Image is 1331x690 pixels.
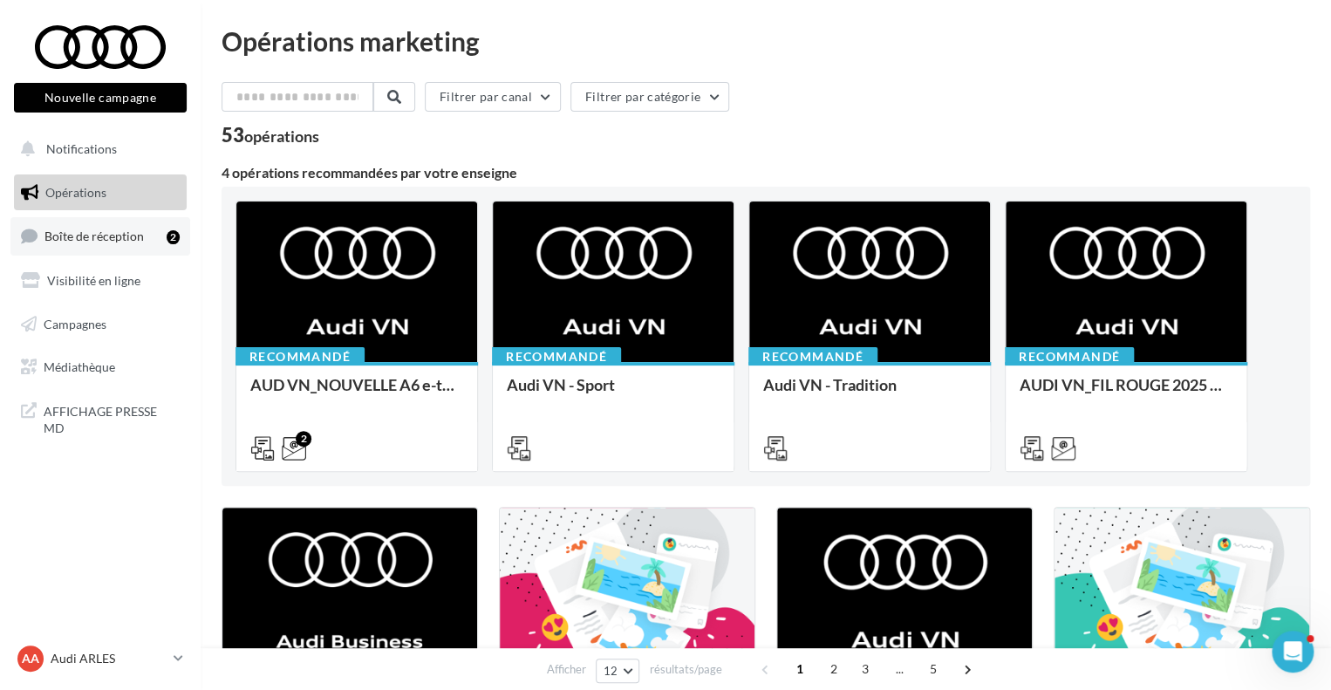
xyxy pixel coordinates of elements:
button: Notifications [10,131,183,167]
div: Opérations marketing [222,28,1310,54]
a: Médiathèque [10,349,190,386]
span: résultats/page [649,661,721,678]
div: Audi VN - Sport [507,376,720,411]
div: Recommandé [492,347,621,366]
div: 53 [222,126,319,145]
span: Boîte de réception [44,229,144,243]
a: Campagnes [10,306,190,343]
a: Visibilité en ligne [10,263,190,299]
button: Filtrer par canal [425,82,561,112]
span: 12 [604,664,618,678]
div: 2 [296,431,311,447]
div: AUDI VN_FIL ROUGE 2025 - A1, Q2, Q3, Q5 et Q4 e-tron [1020,376,1232,411]
iframe: Intercom live chat [1272,631,1314,673]
a: AA Audi ARLES [14,642,187,675]
span: 2 [820,655,848,683]
button: 12 [596,659,640,683]
span: 5 [919,655,947,683]
span: Visibilité en ligne [47,273,140,288]
div: Recommandé [748,347,877,366]
div: 4 opérations recommandées par votre enseigne [222,166,1310,180]
div: 2 [167,230,180,244]
span: Afficher [547,661,586,678]
span: Notifications [46,141,117,156]
button: Nouvelle campagne [14,83,187,113]
div: Audi VN - Tradition [763,376,976,411]
button: Filtrer par catégorie [570,82,729,112]
span: 3 [851,655,879,683]
span: 1 [786,655,814,683]
span: ... [885,655,913,683]
span: Opérations [45,185,106,200]
a: Boîte de réception2 [10,217,190,255]
a: AFFICHAGE PRESSE MD [10,393,190,444]
p: Audi ARLES [51,650,167,667]
div: AUD VN_NOUVELLE A6 e-tron [250,376,463,411]
a: Opérations [10,174,190,211]
div: Recommandé [235,347,365,366]
span: Campagnes [44,316,106,331]
span: AA [22,650,39,667]
span: Médiathèque [44,359,115,374]
div: opérations [244,128,319,144]
span: AFFICHAGE PRESSE MD [44,400,180,437]
div: Recommandé [1005,347,1134,366]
